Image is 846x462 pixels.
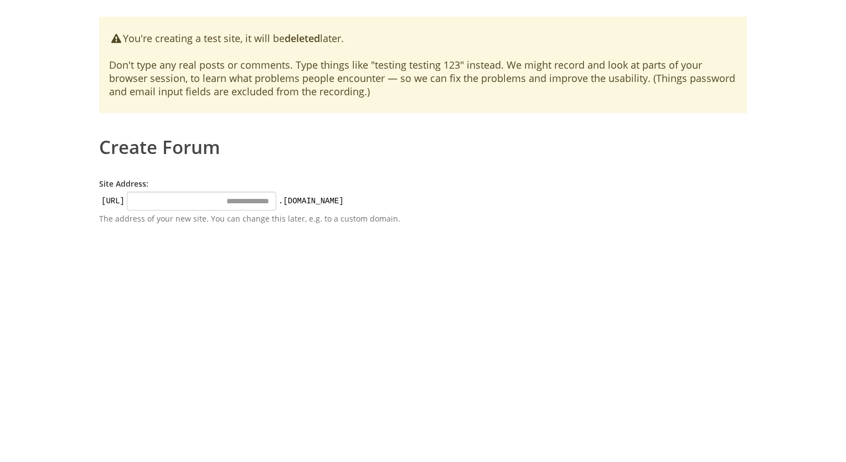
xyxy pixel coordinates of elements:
[99,178,148,189] label: Site Address:
[99,213,420,224] p: The address of your new site. You can change this later, e.g. to a custom domain.
[99,130,747,156] h1: Create Forum
[99,17,747,113] div: You're creating a test site, it will be later. Don't type any real posts or comments. Type things...
[99,196,127,207] kbd: [URL]
[276,196,346,207] kbd: .[DOMAIN_NAME]
[285,32,320,45] b: deleted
